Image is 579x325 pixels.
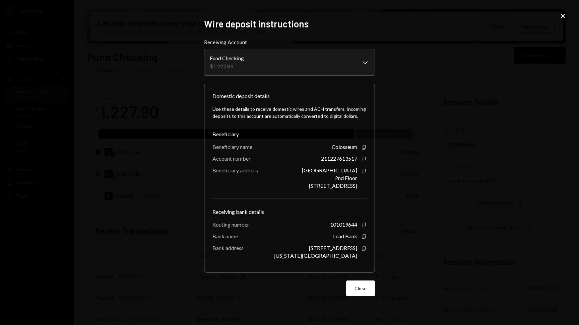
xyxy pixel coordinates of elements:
div: 101019644 [330,221,357,228]
div: 211227613517 [321,155,357,162]
div: Colosseum [332,144,357,150]
div: Bank address [212,245,244,251]
button: Close [346,280,375,296]
label: Receiving Account [204,38,375,46]
button: Receiving Account [204,49,375,76]
div: [US_STATE][GEOGRAPHIC_DATA] [274,252,357,259]
div: Beneficiary name [212,144,252,150]
div: Bank name [212,233,238,239]
div: Account number [212,155,251,162]
div: Use these details to receive domestic wires and ACH transfers. Incoming deposits to this account ... [212,105,367,119]
div: Beneficiary address [212,167,258,173]
h2: Wire deposit instructions [204,17,375,30]
div: Lead Bank [333,233,357,239]
div: Domestic deposit details [212,92,270,100]
div: 2nd Floor [335,175,357,181]
div: [STREET_ADDRESS] [309,182,357,189]
div: Receiving bank details [212,208,367,216]
div: Routing number [212,221,249,228]
div: [GEOGRAPHIC_DATA] [302,167,357,173]
div: Beneficiary [212,130,367,138]
div: [STREET_ADDRESS] [309,245,357,251]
